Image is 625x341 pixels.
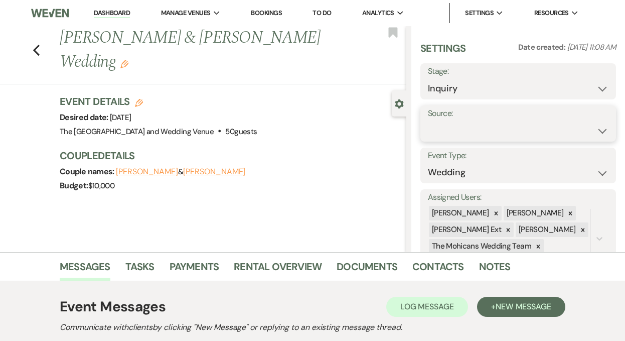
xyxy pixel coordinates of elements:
[516,222,577,237] div: [PERSON_NAME]
[400,301,454,312] span: Log Message
[429,222,503,237] div: [PERSON_NAME] Ext
[110,112,131,123] span: [DATE]
[362,8,394,18] span: Analytics
[251,9,282,17] a: Bookings
[60,180,88,191] span: Budget:
[496,301,551,312] span: New Message
[567,42,616,52] span: [DATE] 11:08 AM
[429,206,491,220] div: [PERSON_NAME]
[234,259,322,281] a: Rental Overview
[170,259,219,281] a: Payments
[477,297,565,317] button: +New Message
[183,168,245,176] button: [PERSON_NAME]
[60,296,166,317] h1: Event Messages
[125,259,154,281] a: Tasks
[60,94,257,108] h3: Event Details
[429,239,533,254] div: The Mohicans Wedding Team
[60,26,333,74] h1: [PERSON_NAME] & [PERSON_NAME] Wedding
[60,259,110,281] a: Messages
[60,321,565,333] h2: Communicate with clients by clicking "New Message" or replying to an existing message thread.
[428,190,608,205] label: Assigned Users:
[60,112,110,123] span: Desired date:
[428,64,608,79] label: Stage:
[465,8,494,18] span: Settings
[412,259,464,281] a: Contacts
[88,181,115,191] span: $10,000
[116,167,245,177] span: &
[120,59,128,68] button: Edit
[534,8,569,18] span: Resources
[386,297,468,317] button: Log Message
[161,8,211,18] span: Manage Venues
[395,98,404,108] button: Close lead details
[116,168,178,176] button: [PERSON_NAME]
[337,259,397,281] a: Documents
[504,206,565,220] div: [PERSON_NAME]
[428,149,608,163] label: Event Type:
[60,149,396,163] h3: Couple Details
[518,42,567,52] span: Date created:
[479,259,511,281] a: Notes
[31,3,68,24] img: Weven Logo
[225,127,257,137] span: 50 guests
[60,127,214,137] span: The [GEOGRAPHIC_DATA] and Wedding Venue
[60,166,116,177] span: Couple names:
[312,9,331,17] a: To Do
[428,106,608,121] label: Source:
[94,9,130,18] a: Dashboard
[420,41,466,63] h3: Settings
